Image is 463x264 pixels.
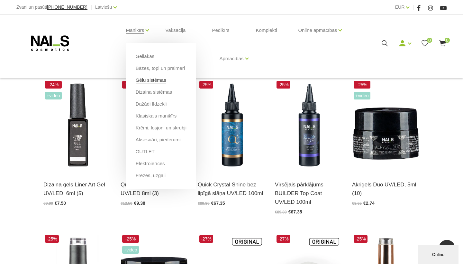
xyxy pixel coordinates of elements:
[136,65,185,72] a: Bāzes, topi un praimeri
[121,79,188,172] img: Virsējais pārklājums bez lipīgā slāņa ar mirdzuma efektu.Pieejami 3 veidi:* Starlight - ar smalkā...
[198,180,265,198] a: Quick Crystal Shine bez lipīgā slāņa UV/LED 100ml
[211,201,225,206] span: €67.35
[134,201,145,206] span: €9.38
[136,77,166,84] a: Gēlu sistēmas
[354,235,368,243] span: -25%
[136,89,172,96] a: Dizaina sistēmas
[427,38,432,43] span: 0
[47,5,87,10] a: [PHONE_NUMBER]
[45,92,62,99] span: +Video
[55,201,66,206] span: €7.50
[43,201,53,206] span: €9.90
[160,15,191,46] a: Vaksācija
[219,46,243,71] a: Apmācības
[91,3,92,11] span: |
[277,81,290,89] span: -25%
[198,79,265,172] img: Virsējais pārklājums bez lipīgā slāņa un UV zilā pārklājuma. Nodrošina izcilu spīdumu manikīram l...
[277,235,290,243] span: -27%
[136,112,177,119] a: Klasiskais manikīrs
[288,209,302,214] span: €67.35
[352,180,420,198] a: Akrigels Duo UV/LED, 5ml (10)
[136,124,186,131] a: Krēmi, losjoni un skrubji
[413,3,414,11] span: |
[354,81,370,89] span: -25%
[198,201,210,206] span: €89.80
[352,79,420,172] img: Kas ir AKRIGELS “DUO GEL” un kādas problēmas tas risina?• Tas apvieno ērti modelējamā akrigela un...
[136,136,181,143] a: Aksesuāri, piederumi
[354,92,370,99] span: +Video
[136,172,166,179] a: Frēzes, uzgaļi
[207,15,234,46] a: Pedikīrs
[298,17,337,43] a: Online apmācības
[136,100,167,108] a: Dažādi līdzekļi
[122,81,136,89] span: -25%
[421,39,429,47] a: 0
[126,17,144,43] a: Manikīrs
[95,3,112,11] a: Latviešu
[121,180,188,198] a: Quick Sparkle Shine TOP UV/LED 8ml (3)
[16,3,87,11] div: Zvani un pasūti
[395,3,405,11] a: EUR
[136,160,165,167] a: Elektroierīces
[275,79,342,172] img: Builder Top virsējais pārklājums bez lipīgā slāņa gēllakas/gēla pārklājuma izlīdzināšanai un nost...
[136,53,154,60] a: Gēllakas
[122,235,139,243] span: -25%
[439,39,447,47] a: 0
[352,201,362,206] span: €3.65
[43,79,111,172] img: Liner Art Gel - UV/LED dizaina gels smalku, vienmērīgu, pigmentētu līniju zīmēšanai.Lielisks palī...
[43,180,111,198] a: Dizaina gels Liner Art Gel UV/LED, 6ml (5)
[363,201,375,206] span: €2.74
[275,180,342,207] a: Virsējais pārklājums BUILDER Top Coat UV/LED 100ml
[418,243,460,264] iframe: chat widget
[45,235,59,243] span: -25%
[251,15,282,46] a: Komplekti
[45,81,62,89] span: -24%
[199,235,213,243] span: -27%
[122,246,139,254] span: +Video
[199,81,213,89] span: -25%
[275,210,287,214] span: €89.80
[136,148,155,155] a: OUTLET
[445,38,450,43] span: 0
[121,201,132,206] span: €12.50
